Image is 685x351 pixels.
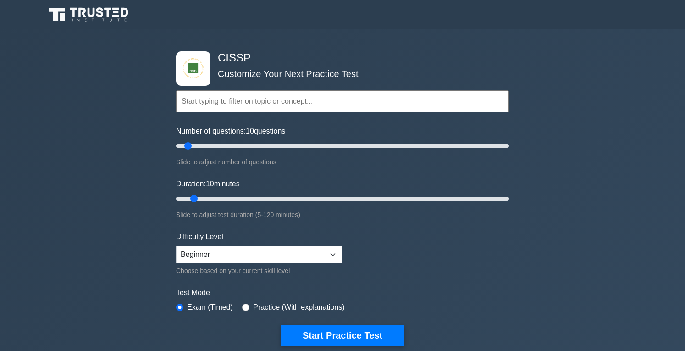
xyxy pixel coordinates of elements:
[176,90,509,112] input: Start typing to filter on topic or concept...
[176,156,509,167] div: Slide to adjust number of questions
[281,325,404,346] button: Start Practice Test
[214,51,464,65] h4: CISSP
[253,302,344,313] label: Practice (With explanations)
[176,265,342,276] div: Choose based on your current skill level
[187,302,233,313] label: Exam (Timed)
[176,209,509,220] div: Slide to adjust test duration (5-120 minutes)
[176,231,223,242] label: Difficulty Level
[246,127,254,135] span: 10
[176,126,285,137] label: Number of questions: questions
[206,180,214,188] span: 10
[176,178,240,189] label: Duration: minutes
[176,287,509,298] label: Test Mode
